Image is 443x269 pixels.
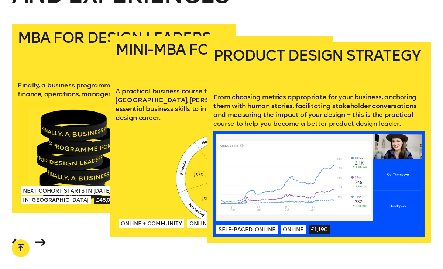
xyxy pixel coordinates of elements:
span: £1,190 [309,225,330,234]
span: Online [281,225,306,234]
p: Finally, a business programme for design leaders. Learn about finance, operations, management and... [18,81,230,99]
p: From choosing metrics appropriate for your business, anchoring them with human stories, facilitat... [213,93,425,128]
p: A practical business course taught by product leaders at [GEOGRAPHIC_DATA], [PERSON_NAME] and mor... [116,87,327,122]
h2: MBA for Design Leaders [18,30,230,72]
a: MBA for Design LeadersFinally, a business programme for design leaders. Learn about finance, oper... [12,24,236,213]
span: Online [187,219,212,228]
a: Product Design StrategyFrom choosing metrics appropriate for your business, anchoring them with h... [207,42,431,243]
span: In [GEOGRAPHIC_DATA] [21,196,91,204]
a: Mini-MBA for DesignersA practical business course taught by product leaders at [GEOGRAPHIC_DATA],... [110,36,333,237]
span: Self-paced, Online [216,225,278,234]
span: Next Cohort Starts in [DATE], [GEOGRAPHIC_DATA] & [US_STATE] [21,186,210,195]
span: £45,000 [94,196,120,204]
span: Online + Community [119,219,184,228]
h2: Mini-MBA for Designers [116,42,327,78]
h2: Product Design Strategy [213,48,425,84]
